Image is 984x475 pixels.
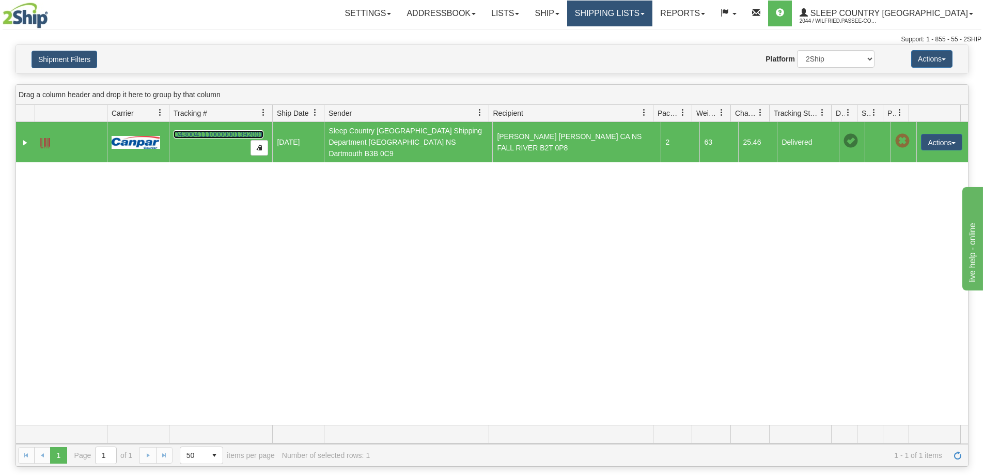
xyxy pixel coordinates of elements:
td: Sleep Country [GEOGRAPHIC_DATA] Shipping Department [GEOGRAPHIC_DATA] NS Dartmouth B3B 0C9 [324,122,492,162]
a: Shipping lists [567,1,652,26]
div: Number of selected rows: 1 [282,451,370,459]
a: Sender filter column settings [471,104,489,121]
div: grid grouping header [16,85,968,105]
a: Shipment Issues filter column settings [865,104,883,121]
div: Support: 1 - 855 - 55 - 2SHIP [3,35,981,44]
span: select [206,447,223,464]
span: Sleep Country [GEOGRAPHIC_DATA] [808,9,968,18]
img: logo2044.jpg [3,3,48,28]
a: Weight filter column settings [713,104,730,121]
td: 2 [661,122,699,162]
a: Carrier filter column settings [151,104,169,121]
span: On time [844,134,858,148]
td: 63 [699,122,738,162]
span: Page 1 [50,447,67,464]
span: items per page [180,447,275,464]
td: 25.46 [738,122,777,162]
span: Page of 1 [74,447,133,464]
span: 2044 / Wilfried.Passee-Coutrin [800,16,877,26]
a: Lists [483,1,527,26]
a: Ship [527,1,567,26]
div: live help - online [8,6,96,19]
a: Label [40,133,50,150]
a: Tracking # filter column settings [255,104,272,121]
button: Actions [921,134,962,150]
span: Recipient [493,108,523,118]
a: Reports [652,1,713,26]
input: Page 1 [96,447,116,464]
label: Platform [766,54,795,64]
a: Pickup Status filter column settings [891,104,909,121]
span: Pickup Not Assigned [895,134,910,148]
span: Pickup Status [887,108,896,118]
button: Actions [911,50,952,68]
a: Refresh [949,447,966,464]
span: Weight [696,108,718,118]
a: Tracking Status filter column settings [814,104,831,121]
span: 1 - 1 of 1 items [377,451,942,459]
span: Sender [329,108,352,118]
span: Ship Date [277,108,308,118]
a: Delivery Status filter column settings [839,104,857,121]
a: Recipient filter column settings [635,104,653,121]
iframe: chat widget [960,185,983,290]
a: Ship Date filter column settings [306,104,324,121]
span: Shipment Issues [862,108,870,118]
span: Carrier [112,108,134,118]
a: D430041110000001392001 [174,130,263,139]
td: Delivered [777,122,839,162]
a: Sleep Country [GEOGRAPHIC_DATA] 2044 / Wilfried.Passee-Coutrin [792,1,981,26]
span: Delivery Status [836,108,845,118]
a: Charge filter column settings [752,104,769,121]
td: [DATE] [272,122,324,162]
span: Packages [658,108,679,118]
button: Copy to clipboard [251,140,268,156]
a: Settings [337,1,399,26]
span: Page sizes drop down [180,447,223,464]
a: Packages filter column settings [674,104,692,121]
button: Shipment Filters [32,51,97,68]
td: [PERSON_NAME] [PERSON_NAME] CA NS FALL RIVER B2T 0P8 [492,122,661,162]
span: Charge [735,108,757,118]
span: Tracking # [174,108,207,118]
img: 14 - Canpar [112,136,160,149]
a: Addressbook [399,1,483,26]
span: Tracking Status [774,108,819,118]
a: Expand [20,137,30,148]
span: 50 [186,450,200,461]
